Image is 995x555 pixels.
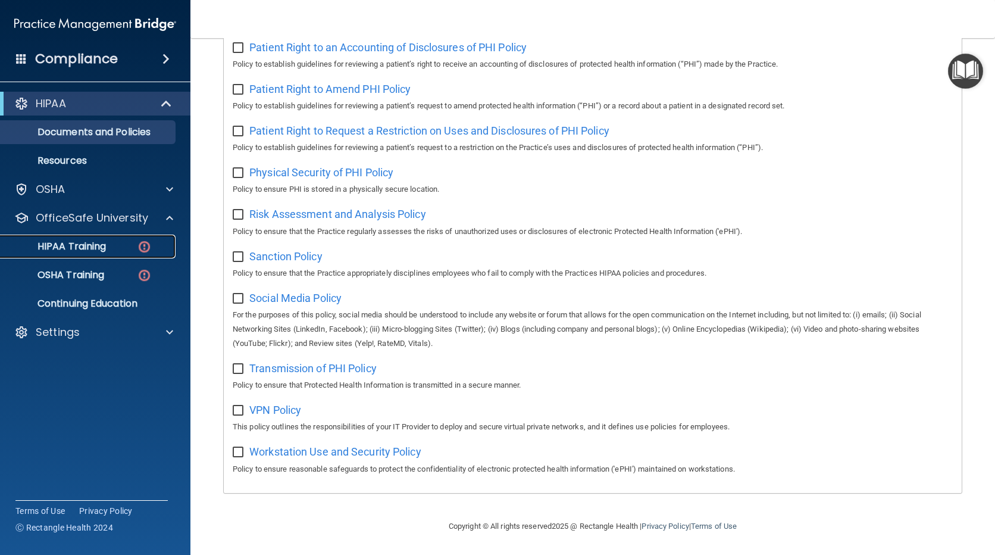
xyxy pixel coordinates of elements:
span: Social Media Policy [249,292,342,304]
p: Policy to establish guidelines for reviewing a patient’s request to amend protected health inform... [233,99,953,113]
p: OSHA [36,182,65,197]
a: OfficeSafe University [14,211,173,225]
a: Privacy Policy [79,505,133,517]
p: Policy to ensure PHI is stored in a physically secure location. [233,182,953,197]
span: Patient Right to Amend PHI Policy [249,83,411,95]
span: Risk Assessment and Analysis Policy [249,208,426,220]
p: Policy to ensure that Protected Health Information is transmitted in a secure manner. [233,378,953,392]
span: Patient Right to an Accounting of Disclosures of PHI Policy [249,41,527,54]
button: Open Resource Center [948,54,983,89]
p: OfficeSafe University [36,211,148,225]
span: Sanction Policy [249,250,323,263]
p: Documents and Policies [8,126,170,138]
a: Terms of Use [15,505,65,517]
span: Patient Right to Request a Restriction on Uses and Disclosures of PHI Policy [249,124,609,137]
span: Ⓒ Rectangle Health 2024 [15,522,113,534]
p: HIPAA [36,96,66,111]
a: Terms of Use [691,522,737,531]
p: Policy to ensure that the Practice regularly assesses the risks of unauthorized uses or disclosur... [233,225,953,239]
p: OSHA Training [8,269,104,281]
img: danger-circle.6113f641.png [137,239,152,254]
span: Workstation Use and Security Policy [249,445,421,458]
iframe: Drift Widget Chat Controller [789,470,981,518]
p: Policy to establish guidelines for reviewing a patient’s right to receive an accounting of disclo... [233,57,953,71]
p: Policy to ensure reasonable safeguards to protect the confidentiality of electronic protected hea... [233,462,953,476]
a: Privacy Policy [642,522,689,531]
p: Policy to ensure that the Practice appropriately disciplines employees who fail to comply with th... [233,266,953,280]
span: Physical Security of PHI Policy [249,166,393,179]
p: Continuing Education [8,298,170,310]
a: Settings [14,325,173,339]
a: HIPAA [14,96,173,111]
img: PMB logo [14,13,176,36]
img: danger-circle.6113f641.png [137,268,152,283]
p: Settings [36,325,80,339]
p: HIPAA Training [8,241,106,252]
p: Policy to establish guidelines for reviewing a patient’s request to a restriction on the Practice... [233,141,953,155]
p: This policy outlines the responsibilities of your IT Provider to deploy and secure virtual privat... [233,420,953,434]
p: For the purposes of this policy, social media should be understood to include any website or foru... [233,308,953,351]
span: Transmission of PHI Policy [249,362,377,375]
a: OSHA [14,182,173,197]
div: Copyright © All rights reserved 2025 @ Rectangle Health | | [376,507,810,545]
p: Resources [8,155,170,167]
h4: Compliance [35,51,118,67]
span: VPN Policy [249,404,301,416]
